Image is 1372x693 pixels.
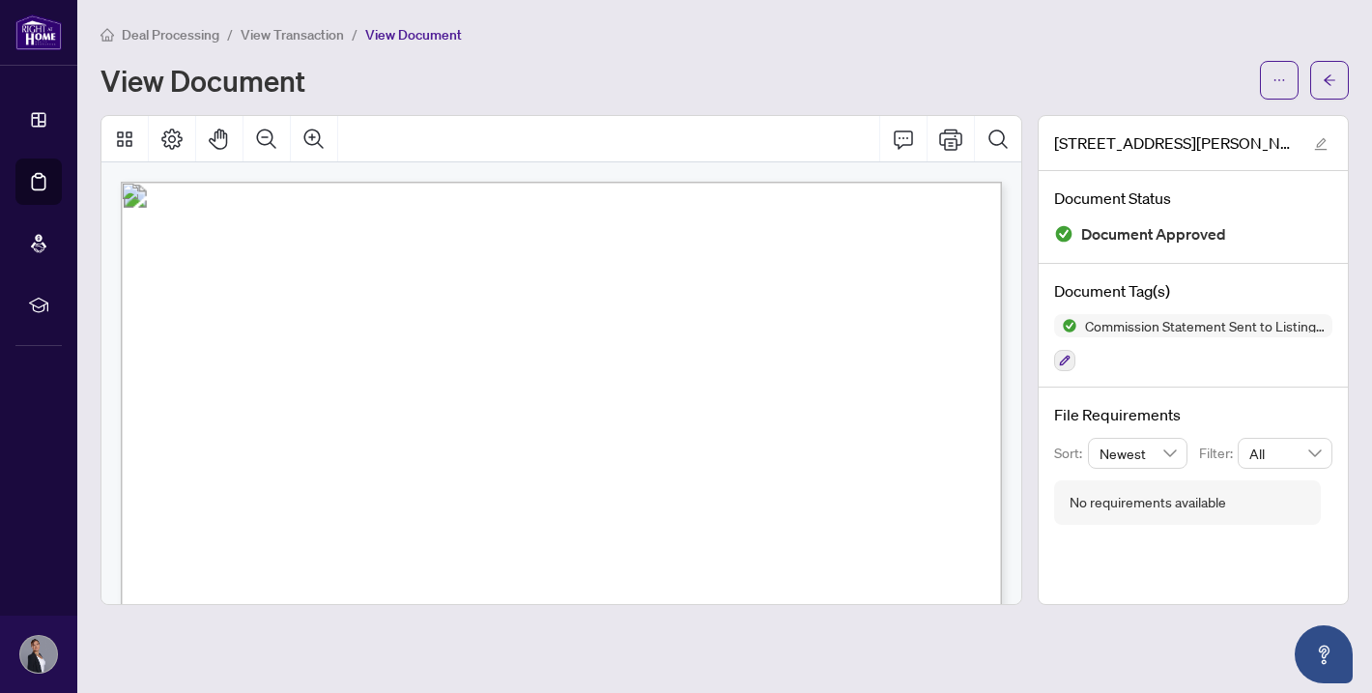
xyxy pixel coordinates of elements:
[1081,221,1226,247] span: Document Approved
[227,23,233,45] li: /
[1199,443,1238,464] p: Filter:
[100,28,114,42] span: home
[15,14,62,50] img: logo
[1272,73,1286,87] span: ellipsis
[1054,187,1332,210] h4: Document Status
[1077,319,1332,332] span: Commission Statement Sent to Listing Brokerage
[1295,625,1353,683] button: Open asap
[1054,224,1073,244] img: Document Status
[1249,439,1321,468] span: All
[122,26,219,43] span: Deal Processing
[1054,279,1332,303] h4: Document Tag(s)
[1323,73,1336,87] span: arrow-left
[20,636,57,673] img: Profile Icon
[241,26,344,43] span: View Transaction
[1054,131,1296,155] span: [STREET_ADDRESS][PERSON_NAME]-INV.pdf
[1314,137,1328,151] span: edit
[1054,443,1088,464] p: Sort:
[1070,492,1226,513] div: No requirements available
[365,26,462,43] span: View Document
[1054,314,1077,337] img: Status Icon
[352,23,357,45] li: /
[1100,439,1177,468] span: Newest
[1054,403,1332,426] h4: File Requirements
[100,65,305,96] h1: View Document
